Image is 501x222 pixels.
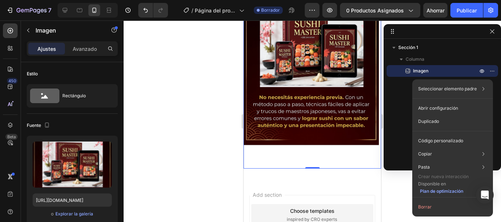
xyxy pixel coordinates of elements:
[420,188,463,194] font: Plan de optimización
[48,7,51,14] font: 7
[418,204,432,210] font: Borrar
[398,45,418,50] font: Sección 1
[418,138,463,143] font: Código personalizado
[195,7,236,37] font: Página del producto - [DATE][PERSON_NAME] 11:25:19
[8,78,16,83] font: 450
[418,151,432,157] font: Copiar
[406,56,424,62] font: Columna
[413,68,428,74] font: Imagen
[244,20,381,222] iframe: Área de diseño
[418,164,430,170] font: Pasta
[423,3,447,18] button: Ahorrar
[36,27,56,34] font: Imagen
[340,3,420,18] button: 0 productos asignados
[55,210,94,218] button: Explorar la galería
[62,93,86,98] font: Rectángulo
[476,186,494,204] div: Abrir Intercom Messenger
[261,7,280,13] font: Borrador
[418,118,439,124] font: Duplicado
[3,3,55,18] button: 7
[138,3,168,18] div: Deshacer/Rehacer
[43,196,94,202] span: inspired by CRO experts
[37,46,56,52] font: Ajustes
[7,134,16,139] font: Beta
[27,123,41,128] font: Fuente
[418,105,458,111] font: Abrir configuración
[55,211,93,217] font: Explorar la galería
[427,7,445,14] font: Ahorrar
[191,7,193,14] font: /
[51,211,54,217] font: o
[418,86,477,91] font: Seleccionar elemento padre
[36,26,98,35] p: Imagen
[418,181,446,187] font: Disponible en
[27,71,38,76] font: Estilo
[420,188,464,195] button: Plan de optimización
[33,193,112,207] input: https://ejemplo.com/imagen.jpg
[415,200,490,214] button: Borrar
[346,7,404,14] font: 0 productos asignados
[33,142,112,188] img: imagen de vista previa
[73,46,97,52] font: Avanzado
[418,174,469,179] font: Crear nueva interacción
[457,7,477,14] font: Publicar
[450,3,483,18] button: Publicar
